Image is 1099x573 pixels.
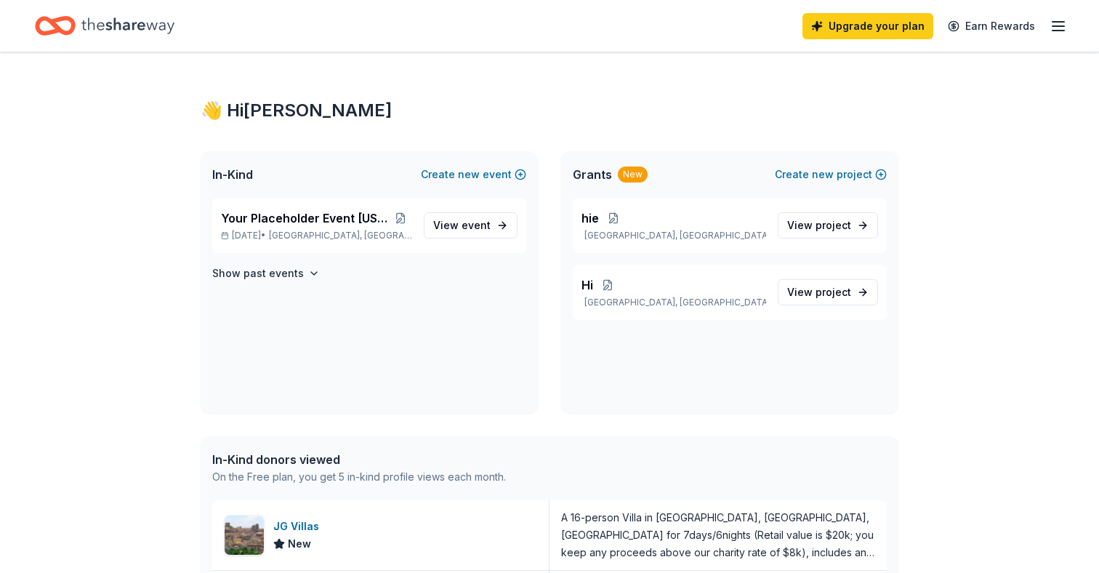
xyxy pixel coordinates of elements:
span: In-Kind [212,166,253,183]
span: Your Placeholder Event [US_STATE] [221,209,388,227]
span: Hi [581,276,593,294]
button: Createnewproject [775,166,887,183]
span: New [288,535,311,553]
a: View project [778,279,878,305]
a: View project [778,212,878,239]
p: [GEOGRAPHIC_DATA], [GEOGRAPHIC_DATA] [581,230,766,241]
span: new [812,166,834,183]
a: Upgrade your plan [802,13,933,39]
span: project [816,286,851,298]
span: hie [581,209,599,227]
div: JG Villas [273,518,325,535]
div: New [618,167,648,183]
div: 👋 Hi [PERSON_NAME] [201,99,898,122]
div: In-Kind donors viewed [212,451,506,468]
span: [GEOGRAPHIC_DATA], [GEOGRAPHIC_DATA] [269,230,412,241]
span: View [787,217,851,234]
span: View [787,284,851,301]
span: Grants [573,166,612,183]
a: Home [35,9,174,43]
span: event [462,219,491,231]
a: Earn Rewards [939,13,1044,39]
span: new [458,166,480,183]
a: View event [424,212,518,239]
p: [GEOGRAPHIC_DATA], [GEOGRAPHIC_DATA] [581,297,766,308]
div: A 16-person Villa in [GEOGRAPHIC_DATA], [GEOGRAPHIC_DATA], [GEOGRAPHIC_DATA] for 7days/6nights (R... [561,509,875,561]
span: project [816,219,851,231]
img: Image for JG Villas [225,516,264,555]
span: View [433,217,491,234]
div: On the Free plan, you get 5 in-kind profile views each month. [212,468,506,486]
p: [DATE] • [221,230,412,241]
button: Show past events [212,265,320,282]
h4: Show past events [212,265,304,282]
button: Createnewevent [421,166,526,183]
